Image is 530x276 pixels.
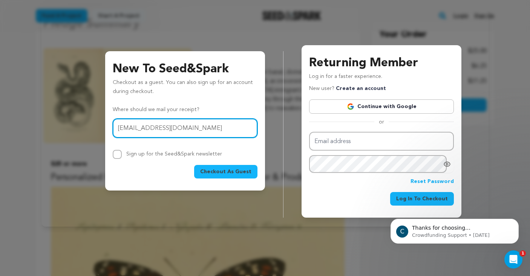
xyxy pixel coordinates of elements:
h3: Returning Member [309,54,454,72]
label: Sign up for the Seed&Spark newsletter [126,151,222,157]
iframe: Intercom notifications message [379,203,530,256]
img: Google logo [347,103,354,110]
input: Email address [113,119,257,138]
span: Checkout As Guest [200,168,251,175]
span: or [374,118,389,126]
a: Continue with Google [309,99,454,114]
span: 1 [520,250,526,256]
p: Where should we mail your receipt? [113,105,257,114]
p: New user? [309,84,386,93]
a: Show password as plain text. Warning: this will display your password on the screen. [443,160,451,168]
h3: New To Seed&Spark [113,60,257,78]
p: Checkout as a guest. You can also sign up for an account during checkout. [113,78,257,99]
input: Email address [309,132,454,151]
button: Checkout As Guest [194,165,257,178]
a: Reset Password [411,177,454,186]
p: Log in for a faster experience. [309,72,454,84]
button: Log In To Checkout [390,192,454,206]
iframe: Intercom live chat [504,250,522,268]
a: Create an account [336,86,386,91]
span: Log In To Checkout [396,195,448,203]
